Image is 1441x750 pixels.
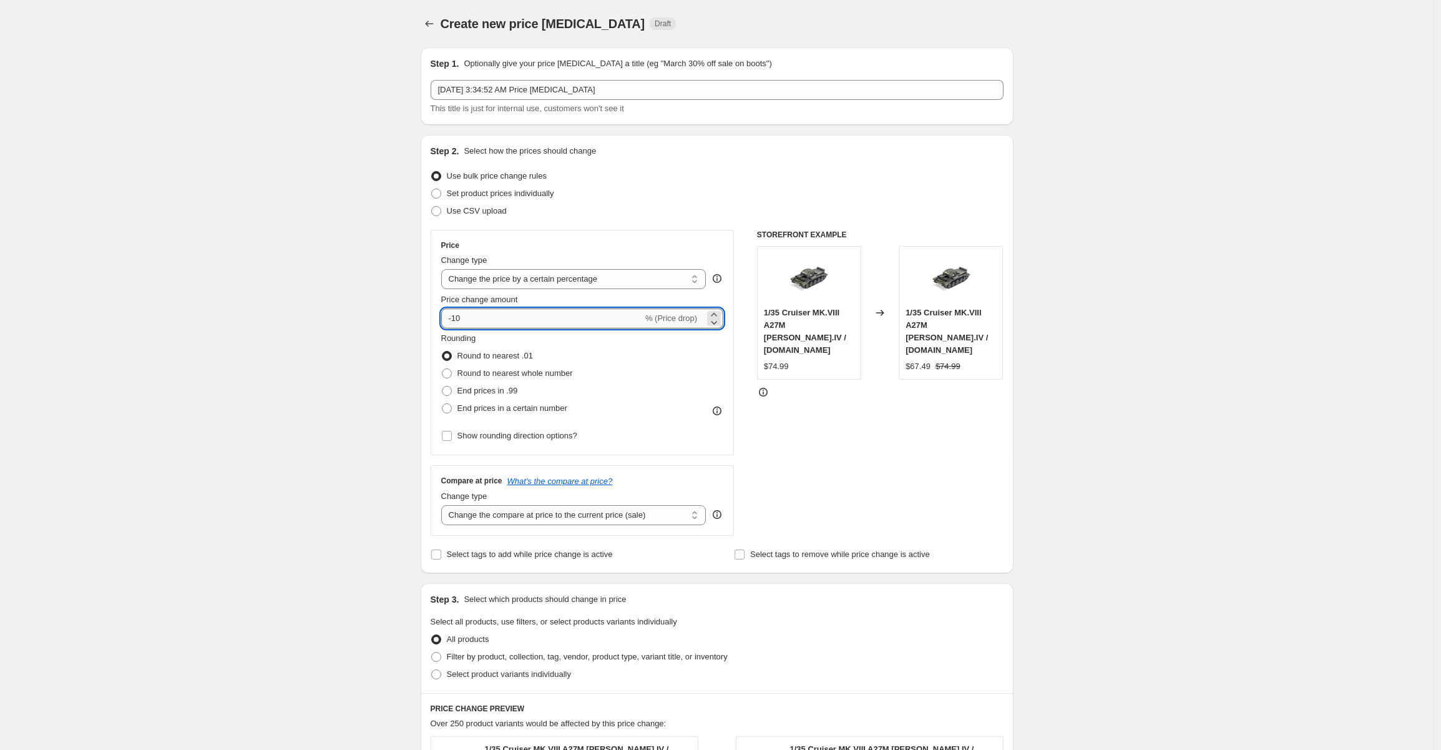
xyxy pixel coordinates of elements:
[447,171,547,180] span: Use bulk price change rules
[464,593,626,606] p: Select which products should change in price
[431,593,459,606] h2: Step 3.
[431,104,624,113] span: This title is just for internal use, customers won't see it
[421,15,438,32] button: Price change jobs
[447,550,613,559] span: Select tags to add while price change is active
[935,360,960,373] strike: $74.99
[906,308,988,355] span: 1/35 Cruiser MK.VIII A27M [PERSON_NAME].IV / [DOMAIN_NAME]
[457,386,518,395] span: End prices in .99
[431,80,1004,100] input: 30% off holiday sale
[431,145,459,157] h2: Step 2.
[457,351,533,360] span: Round to nearest .01
[507,476,613,486] button: What's the compare at price?
[757,230,1004,240] h6: STOREFRONT EXAMPLE
[464,57,771,70] p: Optionally give your price [MEDICAL_DATA] a title (eg "March 30% off sale on boots")
[447,652,728,661] span: Filter by product, collection, tag, vendor, product type, variant title, or inventory
[431,617,677,626] span: Select all products, use filters, or select products variants individually
[441,240,459,250] h3: Price
[431,719,667,728] span: Over 250 product variants would be affected by this price change:
[764,308,846,355] span: 1/35 Cruiser MK.VIII A27M [PERSON_NAME].IV / [DOMAIN_NAME]
[457,431,577,440] span: Show rounding direction options?
[431,57,459,70] h2: Step 1.
[441,491,487,501] span: Change type
[447,634,489,644] span: All products
[431,704,1004,714] h6: PRICE CHANGE PREVIEW
[645,313,697,323] span: % (Price drop)
[750,550,930,559] span: Select tags to remove while price change is active
[764,360,789,373] div: $74.99
[784,253,834,303] img: AF1384-1_80x.jpg
[447,669,571,679] span: Select product variants individually
[711,272,723,285] div: help
[926,253,976,303] img: AF1384-1_80x.jpg
[447,189,554,198] span: Set product prices individually
[441,308,643,328] input: -15
[441,295,518,304] span: Price change amount
[711,508,723,521] div: help
[906,360,931,373] div: $67.49
[441,255,487,265] span: Change type
[441,476,502,486] h3: Compare at price
[464,145,596,157] p: Select how the prices should change
[655,19,671,29] span: Draft
[441,333,476,343] span: Rounding
[441,17,645,31] span: Create new price [MEDICAL_DATA]
[447,206,507,215] span: Use CSV upload
[457,403,567,413] span: End prices in a certain number
[457,368,573,378] span: Round to nearest whole number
